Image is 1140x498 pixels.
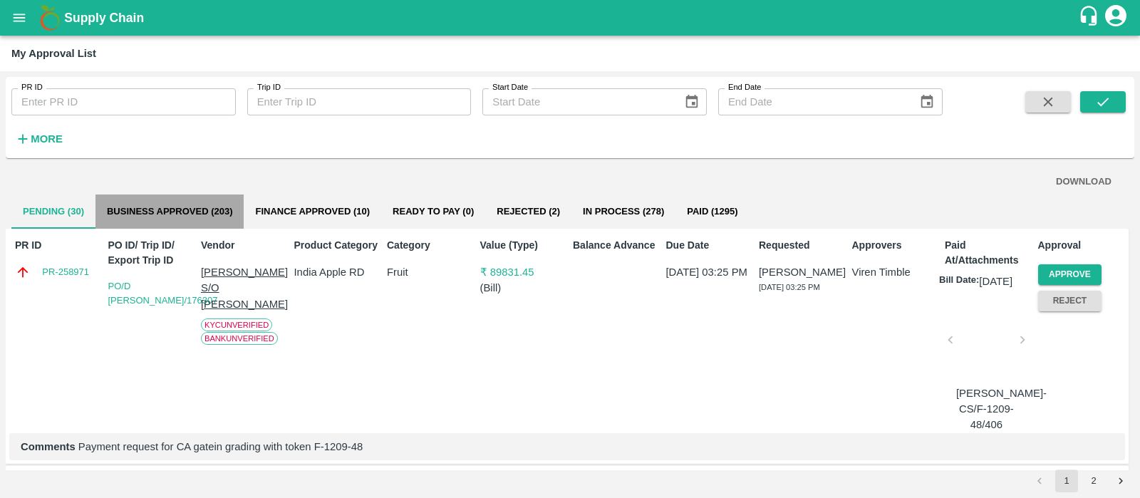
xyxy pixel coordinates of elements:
button: DOWNLOAD [1050,170,1117,194]
button: Choose date [913,88,940,115]
button: Go to page 2 [1082,470,1105,492]
button: Choose date [678,88,705,115]
strong: More [31,133,63,145]
p: Vendor [201,238,288,253]
p: Viren Timble [852,264,939,280]
p: Product Category [294,238,381,253]
p: Fruit [387,264,474,280]
p: Requested [759,238,846,253]
p: Due Date [666,238,753,253]
p: Category [387,238,474,253]
p: PO ID/ Trip ID/ Export Trip ID [108,238,195,268]
p: PR ID [15,238,102,253]
p: [PERSON_NAME]-CS/F-1209-48/406 [956,385,1017,433]
input: Enter Trip ID [247,88,472,115]
button: Approve [1038,264,1102,285]
label: End Date [728,82,761,93]
button: More [11,127,66,151]
span: Bank Unverified [201,332,278,345]
button: open drawer [3,1,36,34]
img: logo [36,4,64,32]
span: [DATE] 03:25 PM [759,283,820,291]
button: Business Approved (203) [95,194,244,229]
button: page 1 [1055,470,1078,492]
p: India Apple RD [294,264,381,280]
input: End Date [718,88,908,115]
button: In Process (278) [571,194,675,229]
button: Rejected (2) [485,194,571,229]
p: [DATE] 03:25 PM [666,264,753,280]
p: Payment request for CA gatein grading with token F-1209-48 [21,439,1114,455]
b: Comments [21,441,76,452]
span: KYC Unverified [201,318,272,331]
label: Start Date [492,82,528,93]
button: Reject [1038,291,1102,311]
p: Paid At/Attachments [945,238,1032,268]
p: Bill Date: [939,274,979,289]
p: ( Bill ) [480,280,567,296]
button: Paid (1295) [675,194,749,229]
p: Approval [1038,238,1125,253]
div: account of current user [1103,3,1129,33]
label: Trip ID [257,82,281,93]
p: ₹ 89831.45 [480,264,567,280]
input: Enter PR ID [11,88,236,115]
input: Start Date [482,88,672,115]
button: Finance Approved (10) [244,194,381,229]
a: Supply Chain [64,8,1078,28]
p: Approvers [852,238,939,253]
p: [PERSON_NAME] S/O [PERSON_NAME] [201,264,288,312]
label: PR ID [21,82,43,93]
p: Value (Type) [480,238,567,253]
b: Supply Chain [64,11,144,25]
div: customer-support [1078,5,1103,31]
p: Balance Advance [573,238,660,253]
button: Ready To Pay (0) [381,194,485,229]
a: PR-258971 [42,265,89,279]
p: [DATE] [979,274,1012,289]
p: [PERSON_NAME] [759,264,846,280]
nav: pagination navigation [1026,470,1134,492]
a: PO/D [PERSON_NAME]/176307 [108,281,218,306]
div: My Approval List [11,44,96,63]
button: Pending (30) [11,194,95,229]
button: Go to next page [1109,470,1132,492]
